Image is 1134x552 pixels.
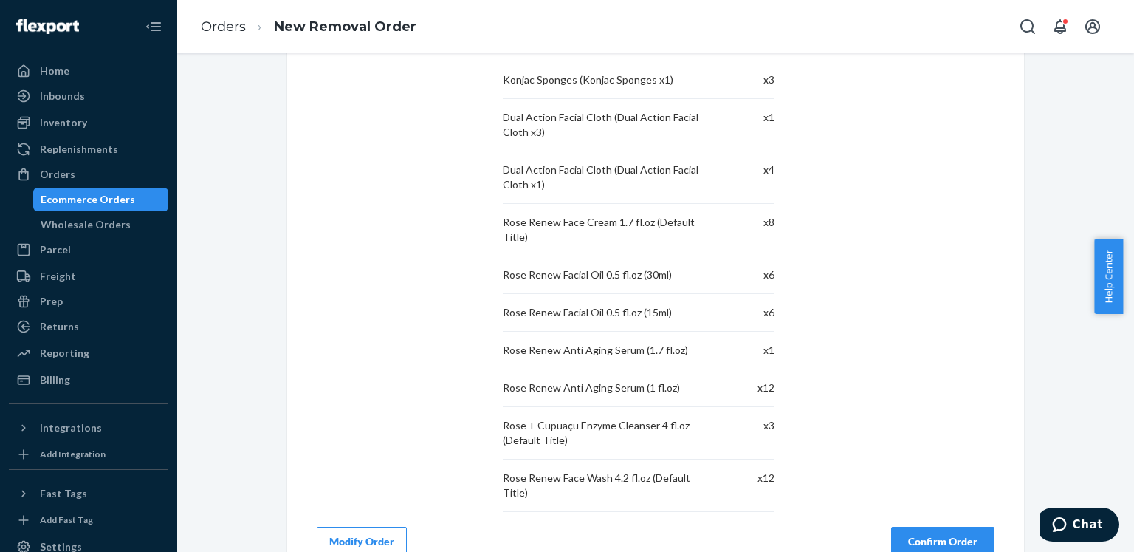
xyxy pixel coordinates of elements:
[40,486,87,501] div: Fast Tags
[732,343,774,358] div: x 1
[1045,12,1075,41] button: Open notifications
[503,471,716,500] div: Rose Renew Face Wash 4.2 fl.oz (Default Title)
[9,416,168,440] button: Integrations
[503,418,716,448] div: Rose + Cupuaçu Enzyme Cleanser 4 fl.oz (Default Title)
[9,238,168,262] a: Parcel
[9,290,168,313] a: Prep
[40,448,106,460] div: Add Integration
[732,381,774,395] div: x 12
[732,305,774,320] div: x 6
[40,319,79,334] div: Returns
[732,418,774,448] div: x 3
[33,213,169,236] a: Wholesale Orders
[40,514,93,526] div: Add Fast Tag
[732,110,774,140] div: x 1
[1013,12,1042,41] button: Open Search Box
[503,72,716,87] div: Konjac Sponges (Konjac Sponges x1)
[503,305,716,320] div: Rose Renew Facial Oil 0.5 fl.oz (15ml)
[40,269,76,284] div: Freight
[1040,508,1119,545] iframe: Opens a widget where you can chat to one of our agents
[41,217,131,232] div: Wholesale Orders
[16,19,79,34] img: Flexport logo
[40,294,63,309] div: Prep
[503,215,716,245] div: Rose Renew Face Cream 1.7 fl.oz (Default Title)
[732,471,774,500] div: x 12
[40,372,70,387] div: Billing
[40,115,87,130] div: Inventory
[274,18,416,35] a: New Removal Order
[9,163,168,186] a: Orders
[9,265,168,288] a: Freight
[732,268,774,282] div: x 6
[9,315,168,338] a: Returns
[201,18,246,35] a: Orders
[503,163,716,192] div: Dual Action Facial Cloth (Dual Action Facial Cloth x1)
[40,64,69,78] div: Home
[9,511,168,529] a: Add Fast Tag
[503,343,716,358] div: Rose Renew Anti Aging Serum (1.7 fl.oz)
[189,5,428,49] ol: breadcrumbs
[732,215,774,245] div: x 8
[9,59,168,83] a: Home
[9,368,168,392] a: Billing
[9,137,168,161] a: Replenishments
[503,381,716,395] div: Rose Renew Anti Aging Serum (1 fl.oz)
[9,341,168,365] a: Reporting
[139,12,168,41] button: Close Navigation
[40,142,118,157] div: Replenishments
[9,482,168,505] button: Fast Tags
[33,188,169,211] a: Ecommerce Orders
[1078,12,1107,41] button: Open account menu
[41,192,135,207] div: Ecommerce Orders
[9,111,168,134] a: Inventory
[503,110,716,140] div: Dual Action Facial Cloth (Dual Action Facial Cloth x3)
[9,84,168,108] a: Inbounds
[40,167,75,182] div: Orders
[732,163,774,192] div: x 4
[9,446,168,463] a: Add Integration
[40,89,85,103] div: Inbounds
[40,346,89,361] div: Reporting
[40,420,102,435] div: Integrations
[1094,239,1123,314] button: Help Center
[40,242,71,257] div: Parcel
[732,72,774,87] div: x 3
[503,268,716,282] div: Rose Renew Facial Oil 0.5 fl.oz (30ml)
